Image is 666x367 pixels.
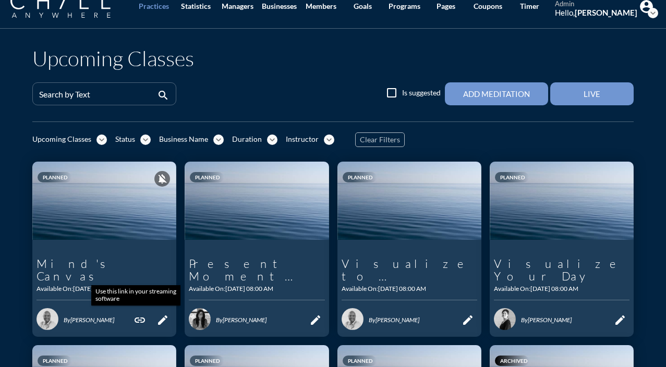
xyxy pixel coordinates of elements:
span: Use this link in your streaming software [95,287,176,302]
button: Clear Filters [355,132,405,147]
div: Hello, [555,8,637,17]
i: expand_more [213,134,224,145]
img: 1582832593142%20-%2027a774d8d5.png [342,308,364,330]
h1: Upcoming Classes [32,46,194,71]
span: By [64,316,70,324]
div: Business Name [159,135,208,144]
div: Status [115,135,135,144]
div: Coupons [474,2,502,11]
span: By [369,316,376,324]
div: Goals [354,2,372,11]
div: Managers [222,2,253,11]
span: [PERSON_NAME] [223,316,267,324]
i: expand_more [648,8,658,18]
img: 1586445345380%20-%20Steph_Chill_Profile_Temporary_BW.jpg [189,308,211,330]
i: link [134,314,146,326]
span: [PERSON_NAME] [70,316,114,324]
i: notifications_off [156,173,168,185]
label: Is suggested [402,88,441,98]
div: Statistics [181,2,211,11]
div: Programs [389,2,420,11]
i: edit [156,314,169,326]
span: [PERSON_NAME] [528,316,572,324]
div: Members [306,2,336,11]
i: expand_more [140,134,151,145]
div: Businesses [262,2,297,11]
button: Live [550,82,634,105]
button: Add Meditation [445,82,548,105]
div: Timer [520,2,539,11]
div: Upcoming Classes [32,135,91,144]
div: Pages [437,2,455,11]
i: expand_more [96,134,107,145]
img: 1586208635710%20-%20Eileen.jpg [494,308,516,330]
div: Practices [139,2,169,11]
span: By [216,316,223,324]
i: edit [462,314,474,326]
i: edit [614,314,626,326]
span: [PERSON_NAME] [376,316,419,324]
i: edit [309,314,322,326]
i: search [157,89,169,102]
div: Add Meditation [463,89,530,99]
img: 1582832593142%20-%2027a774d8d5.png [37,308,58,330]
div: Live [568,89,615,99]
input: Search by Text [39,92,155,105]
span: By [521,316,528,324]
span: Clear Filters [360,136,400,144]
i: expand_more [267,134,277,145]
strong: [PERSON_NAME] [575,8,637,17]
i: expand_more [324,134,334,145]
div: Duration [232,135,262,144]
div: Instructor [286,135,319,144]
